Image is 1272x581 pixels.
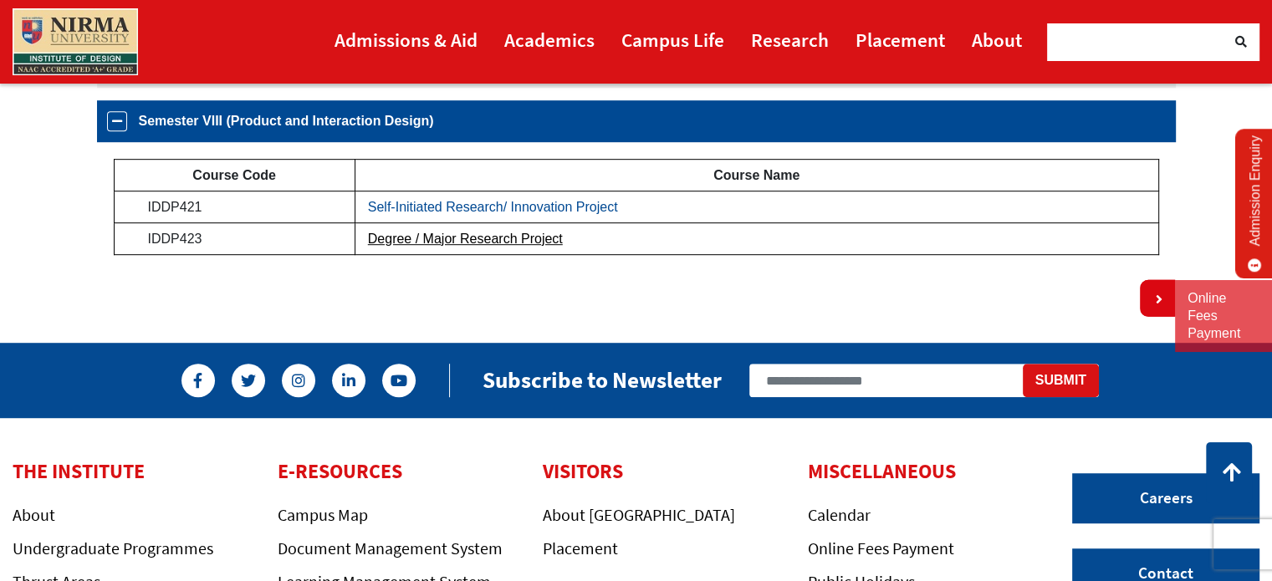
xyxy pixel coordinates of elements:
a: About [13,504,55,525]
a: Campus Life [621,21,724,59]
h2: Subscribe to Newsletter [483,366,722,394]
td: IDDP423 [114,222,355,254]
a: Undergraduate Programmes [13,538,213,558]
a: Admissions & Aid [335,21,478,59]
a: Placement [543,538,618,558]
a: Self-Initiated Research/ Innovation Project [368,200,618,214]
a: Calendar [808,504,871,525]
a: Campus Map [278,504,368,525]
td: Course Code [114,159,355,191]
td: IDDP421 [114,191,355,222]
td: Course Name [355,159,1158,191]
img: main_logo [13,8,138,75]
a: About [972,21,1022,59]
a: Document Management System [278,538,503,558]
a: Careers [1072,473,1259,523]
a: About [GEOGRAPHIC_DATA] [543,504,735,525]
a: Online Fees Payment [808,538,954,558]
a: Online Fees Payment [1188,290,1259,342]
a: Semester VIII (Product and Interaction Design) [97,100,1176,141]
button: Submit [1023,364,1099,397]
a: Placement [856,21,945,59]
a: Degree / Major Research Project [368,232,563,246]
a: Academics [504,21,595,59]
a: Research [751,21,829,59]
